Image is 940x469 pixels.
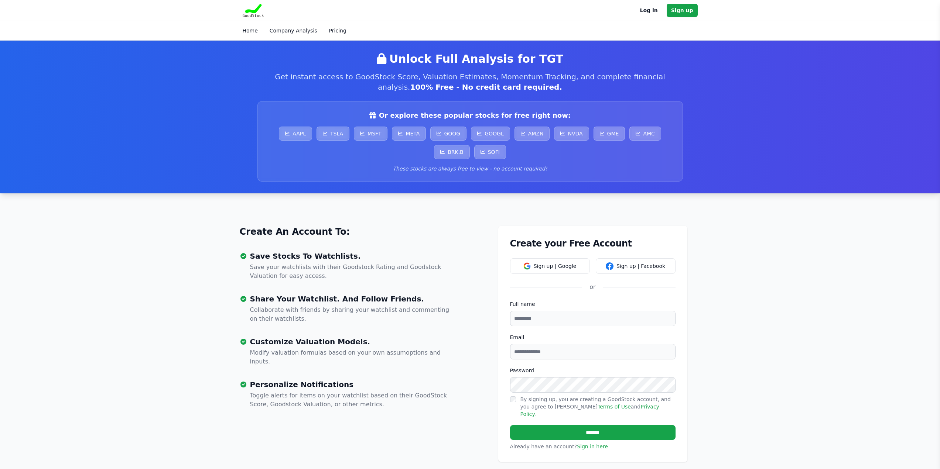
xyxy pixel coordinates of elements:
button: Sign up | Facebook [596,258,676,274]
a: GOOG [430,127,466,141]
p: Modify valuation formulas based on your own assumoptions and inputs. [250,348,455,366]
a: NVDA [554,127,589,141]
h3: Share Your Watchlist. And Follow Friends. [250,295,455,303]
button: Sign up | Google [510,258,590,274]
a: META [392,127,426,141]
a: AAPL [279,127,312,141]
a: SOFI [474,145,506,159]
a: AMZN [515,127,550,141]
p: Save your watchlists with their Goodstock Rating and Goodstock Valuation for easy access. [250,263,455,280]
a: Sign up [667,4,698,17]
a: Terms of Use [598,404,631,410]
h1: Create your Free Account [510,238,676,249]
p: These stocks are always free to view - no account required! [267,165,674,172]
p: Collaborate with friends by sharing your watchlist and commenting on their watchlists. [250,306,455,323]
a: GME [594,127,625,141]
a: Log in [640,6,658,15]
label: By signing up, you are creating a GoodStock account, and you agree to [PERSON_NAME] and . [520,396,671,417]
label: Email [510,334,676,341]
a: Home [243,28,258,34]
h3: Personalize Notifications [250,381,455,388]
h3: Customize Valuation Models. [250,338,455,345]
label: Password [510,367,676,374]
p: Get instant access to GoodStock Score, Valuation Estimates, Momentum Tracking, and complete finan... [257,72,683,92]
a: Company Analysis [270,28,317,34]
a: Sign in here [577,444,608,449]
p: Toggle alerts for items on your watchlist based on their GoodStock Score, Goodstock Valuation, or... [250,391,455,409]
div: or [582,283,603,292]
a: AMC [629,127,661,141]
a: BRK.B [434,145,470,159]
label: Full name [510,300,676,308]
span: Or explore these popular stocks for free right now: [379,110,571,121]
a: GOOGL [471,127,510,141]
img: Goodstock Logo [243,4,264,17]
p: Already have an account? [510,443,676,450]
span: 100% Free - No credit card required. [410,83,562,92]
a: TSLA [317,127,349,141]
h3: Save Stocks To Watchlists. [250,252,455,260]
h2: Unlock Full Analysis for TGT [257,52,683,66]
a: MSFT [354,127,387,141]
a: Pricing [329,28,346,34]
a: Create An Account To: [240,226,350,238]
